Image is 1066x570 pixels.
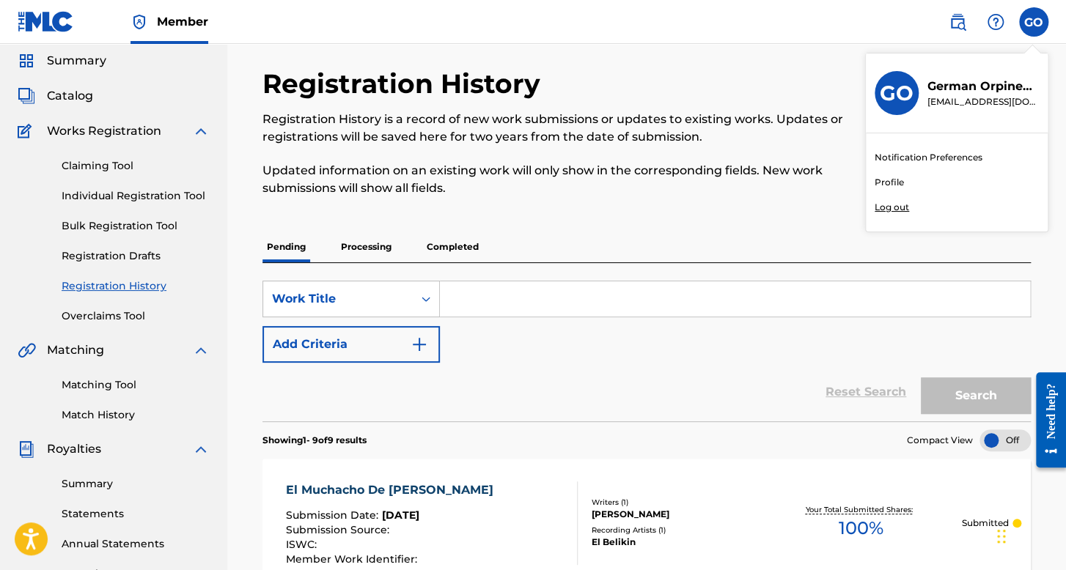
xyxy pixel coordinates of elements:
[907,434,973,447] span: Compact View
[262,232,310,262] p: Pending
[272,290,404,308] div: Work Title
[943,7,972,37] a: Public Search
[192,440,210,458] img: expand
[337,232,396,262] p: Processing
[18,52,35,70] img: Summary
[927,78,1039,95] p: German Orpineda Hernnadez
[262,67,548,100] h2: Registration History
[262,434,367,447] p: Showing 1 - 9 of 9 results
[18,440,35,458] img: Royalties
[18,11,74,32] img: MLC Logo
[592,536,760,549] div: El Belikin
[47,440,101,458] span: Royalties
[285,508,381,522] span: Submission Date :
[18,87,35,105] img: Catalog
[62,188,210,204] a: Individual Registration Tool
[993,500,1066,570] div: Widget de chat
[285,523,392,536] span: Submission Source :
[927,95,1039,108] p: orpinedagerman1@gmail.com
[981,7,1010,37] div: Help
[880,81,914,106] h3: GO
[838,515,883,541] span: 100 %
[18,52,106,70] a: SummarySummary
[62,377,210,393] a: Matching Tool
[262,281,1031,421] form: Search Form
[62,506,210,522] a: Statements
[592,508,760,521] div: [PERSON_NAME]
[262,326,440,363] button: Add Criteria
[47,341,104,359] span: Matching
[997,514,1006,558] div: Arrastrar
[192,122,210,140] img: expand
[157,13,208,30] span: Member
[62,278,210,294] a: Registration History
[62,308,210,324] a: Overclaims Tool
[285,552,420,566] span: Member Work Identifier :
[192,341,210,359] img: expand
[285,481,500,499] div: El Muchacho De [PERSON_NAME]
[262,162,854,197] p: Updated information on an existing work will only show in the corresponding fields. New work subm...
[18,122,37,140] img: Works Registration
[47,122,161,140] span: Works Registration
[62,158,210,174] a: Claiming Tool
[875,151,982,164] a: Notification Preferences
[949,13,966,31] img: search
[1025,361,1066,479] iframe: Resource Center
[62,248,210,264] a: Registration Drafts
[987,13,1004,31] img: help
[961,517,1008,530] p: Submitted
[285,538,320,551] span: ISWC :
[62,476,210,492] a: Summary
[422,232,483,262] p: Completed
[62,407,210,423] a: Match History
[592,525,760,536] div: Recording Artists ( 1 )
[875,176,904,189] a: Profile
[262,111,854,146] p: Registration History is a record of new work submissions or updates to existing works. Updates or...
[18,87,93,105] a: CatalogCatalog
[381,508,419,522] span: [DATE]
[592,497,760,508] div: Writers ( 1 )
[62,536,210,552] a: Annual Statements
[18,341,36,359] img: Matching
[47,87,93,105] span: Catalog
[993,500,1066,570] iframe: Chat Widget
[47,52,106,70] span: Summary
[131,13,148,31] img: Top Rightsholder
[411,336,428,353] img: 9d2ae6d4665cec9f34b9.svg
[1019,7,1048,37] div: User Menu
[62,218,210,234] a: Bulk Registration Tool
[805,504,916,515] p: Your Total Submitted Shares:
[875,201,909,214] p: Log out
